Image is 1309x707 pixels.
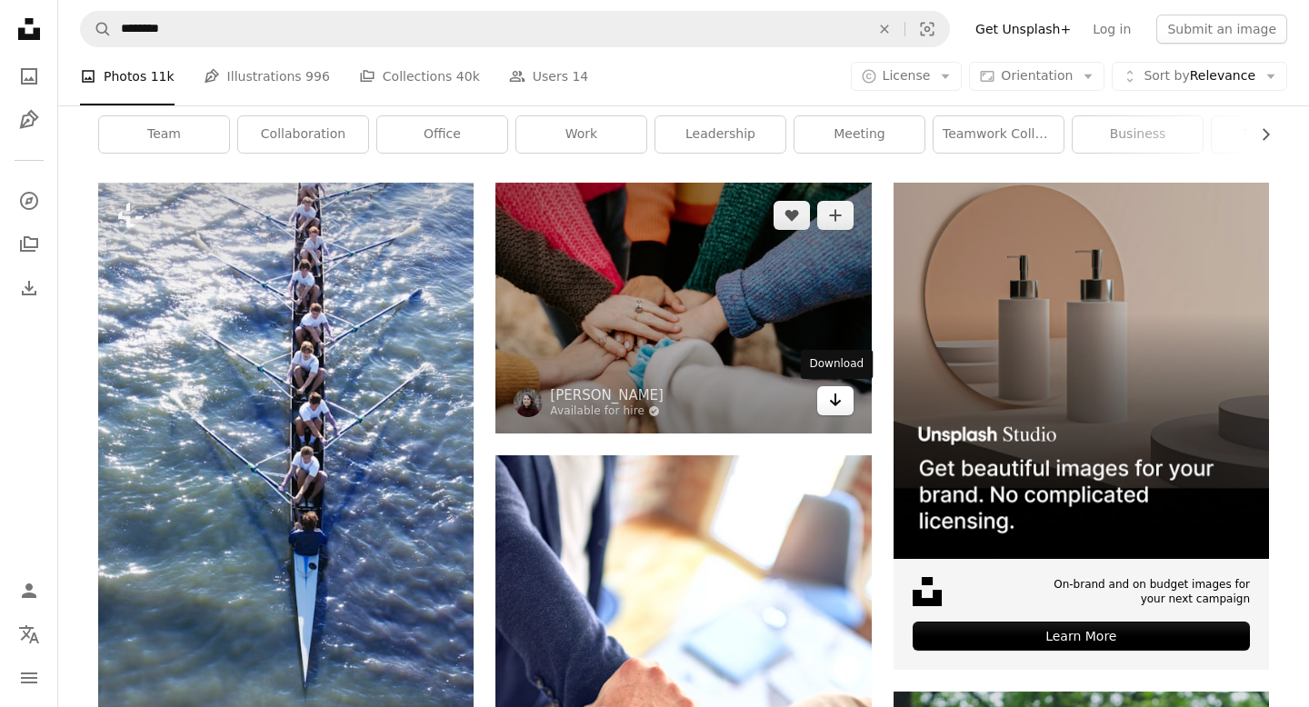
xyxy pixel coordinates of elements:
[1082,15,1142,44] a: Log in
[894,183,1269,558] img: file-1715714113747-b8b0561c490eimage
[11,226,47,263] a: Collections
[1144,68,1189,83] span: Sort by
[1112,62,1287,91] button: Sort byRelevance
[794,116,924,153] a: meeting
[11,573,47,609] a: Log in / Sign up
[550,404,664,419] a: Available for hire
[934,116,1064,153] a: teamwork collaboration
[98,456,474,473] a: a group of people rowing a long boat in the water
[969,62,1104,91] button: Orientation
[883,68,931,83] span: License
[1001,68,1073,83] span: Orientation
[801,350,874,379] div: Download
[11,270,47,306] a: Download History
[1144,67,1255,85] span: Relevance
[572,66,588,86] span: 14
[905,12,949,46] button: Visual search
[11,616,47,652] button: Language
[774,201,810,230] button: Like
[377,116,507,153] a: office
[204,47,330,105] a: Illustrations 996
[456,66,480,86] span: 40k
[913,577,942,606] img: file-1631678316303-ed18b8b5cb9cimage
[851,62,963,91] button: License
[238,116,368,153] a: collaboration
[516,116,646,153] a: work
[864,12,904,46] button: Clear
[99,116,229,153] a: team
[11,58,47,95] a: Photos
[964,15,1082,44] a: Get Unsplash+
[894,183,1269,670] a: On-brand and on budget images for your next campaignLearn More
[11,183,47,219] a: Explore
[305,66,330,86] span: 996
[817,201,854,230] button: Add to Collection
[1156,15,1287,44] button: Submit an image
[80,11,950,47] form: Find visuals sitewide
[11,11,47,51] a: Home — Unsplash
[1249,116,1269,153] button: scroll list to the right
[655,116,785,153] a: leadership
[514,388,543,417] img: Go to Hannah Busing's profile
[359,47,480,105] a: Collections 40k
[509,47,589,105] a: Users 14
[495,299,871,315] a: person in red sweater holding babys hand
[11,660,47,696] button: Menu
[817,386,854,415] a: Download
[913,622,1250,651] div: Learn More
[11,102,47,138] a: Illustrations
[550,386,664,404] a: [PERSON_NAME]
[1044,577,1250,608] span: On-brand and on budget images for your next campaign
[1073,116,1203,153] a: business
[495,183,871,433] img: person in red sweater holding babys hand
[81,12,112,46] button: Search Unsplash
